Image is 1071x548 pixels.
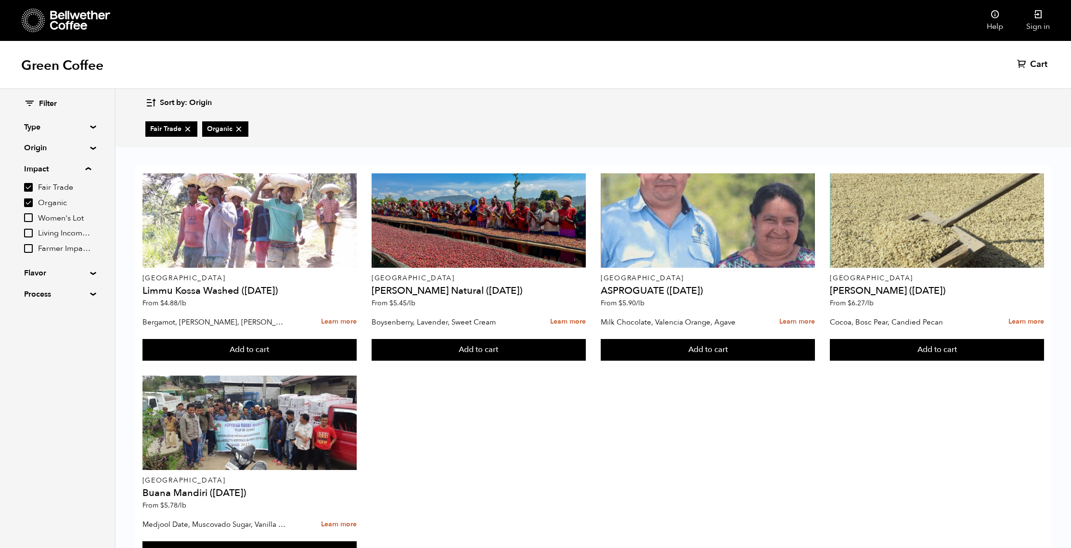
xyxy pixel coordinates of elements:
[142,286,357,296] h4: Limmu Kossa Washed ([DATE])
[321,514,357,535] a: Learn more
[38,228,91,239] span: Living Income Pricing
[24,121,90,133] summary: Type
[848,299,852,308] span: $
[372,299,415,308] span: From
[372,286,586,296] h4: [PERSON_NAME] Natural ([DATE])
[601,286,815,296] h4: ASPROGUATE ([DATE])
[142,339,357,361] button: Add to cart
[636,299,645,308] span: /lb
[38,198,91,209] span: Organic
[619,299,622,308] span: $
[160,299,186,308] bdi: 4.88
[160,98,212,108] span: Sort by: Origin
[1017,59,1050,70] a: Cart
[178,501,186,510] span: /lb
[160,299,164,308] span: $
[38,244,91,254] span: Farmer Impact Fund
[601,299,645,308] span: From
[1008,312,1044,332] a: Learn more
[372,315,517,329] p: Boysenberry, Lavender, Sweet Cream
[178,299,186,308] span: /lb
[601,275,815,282] p: [GEOGRAPHIC_DATA]
[550,312,586,332] a: Learn more
[24,288,90,300] summary: Process
[150,124,193,134] span: Fair Trade
[389,299,393,308] span: $
[321,312,357,332] a: Learn more
[142,517,288,532] p: Medjool Date, Muscovado Sugar, Vanilla Bean
[145,91,212,114] button: Sort by: Origin
[38,213,91,224] span: Women's Lot
[830,339,1044,361] button: Add to cart
[21,57,103,74] h1: Green Coffee
[160,501,164,510] span: $
[372,275,586,282] p: [GEOGRAPHIC_DATA]
[372,339,586,361] button: Add to cart
[407,299,415,308] span: /lb
[24,163,91,175] summary: Impact
[24,267,90,279] summary: Flavor
[619,299,645,308] bdi: 5.90
[38,183,91,193] span: Fair Trade
[1030,59,1047,70] span: Cart
[865,299,874,308] span: /lb
[142,275,357,282] p: [GEOGRAPHIC_DATA]
[779,312,815,332] a: Learn more
[142,299,186,308] span: From
[24,229,33,237] input: Living Income Pricing
[142,488,357,498] h4: Buana Mandiri ([DATE])
[830,299,874,308] span: From
[142,477,357,484] p: [GEOGRAPHIC_DATA]
[848,299,874,308] bdi: 6.27
[601,339,815,361] button: Add to cart
[160,501,186,510] bdi: 5.78
[142,501,186,510] span: From
[24,183,33,192] input: Fair Trade
[24,142,90,154] summary: Origin
[24,213,33,222] input: Women's Lot
[830,275,1044,282] p: [GEOGRAPHIC_DATA]
[39,99,57,109] span: Filter
[24,244,33,253] input: Farmer Impact Fund
[389,299,415,308] bdi: 5.45
[142,315,288,329] p: Bergamot, [PERSON_NAME], [PERSON_NAME]
[830,286,1044,296] h4: [PERSON_NAME] ([DATE])
[830,315,976,329] p: Cocoa, Bosc Pear, Candied Pecan
[24,198,33,207] input: Organic
[601,315,747,329] p: Milk Chocolate, Valencia Orange, Agave
[207,124,244,134] span: Organic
